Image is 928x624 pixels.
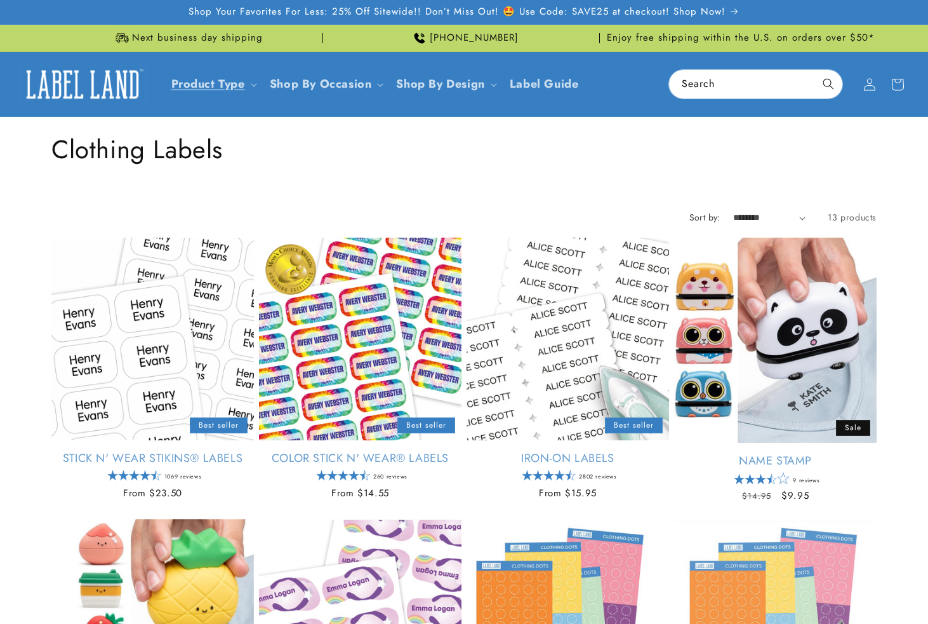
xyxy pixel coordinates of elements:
a: Name Stamp [674,454,877,468]
button: Search [814,70,842,98]
span: Shop Your Favorites For Less: 25% Off Sitewide!! Don’t Miss Out! 🤩 Use Code: SAVE25 at checkout! ... [189,6,726,18]
span: Enjoy free shipping within the U.S. on orders over $50* [607,32,875,44]
div: Announcement [328,25,600,51]
span: Shop By Occasion [270,77,372,92]
summary: Product Type [164,69,262,99]
span: Next business day shipping [132,32,263,44]
a: Shop By Design [396,76,484,92]
summary: Shop By Design [388,69,501,99]
img: Label Land [19,65,146,104]
a: Label Guide [502,69,587,99]
span: Label Guide [510,77,579,92]
a: Iron-On Labels [467,451,669,466]
a: Stick N' Wear Stikins® Labels [51,451,254,466]
h1: Clothing Labels [51,133,877,166]
span: 13 products [828,211,877,224]
span: [PHONE_NUMBER] [430,32,519,44]
a: Product Type [171,76,245,92]
div: Announcement [51,25,323,51]
label: Sort by: [689,211,720,224]
a: Label Land [15,60,151,109]
summary: Shop By Occasion [262,69,389,99]
a: Color Stick N' Wear® Labels [259,451,461,466]
div: Announcement [605,25,877,51]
